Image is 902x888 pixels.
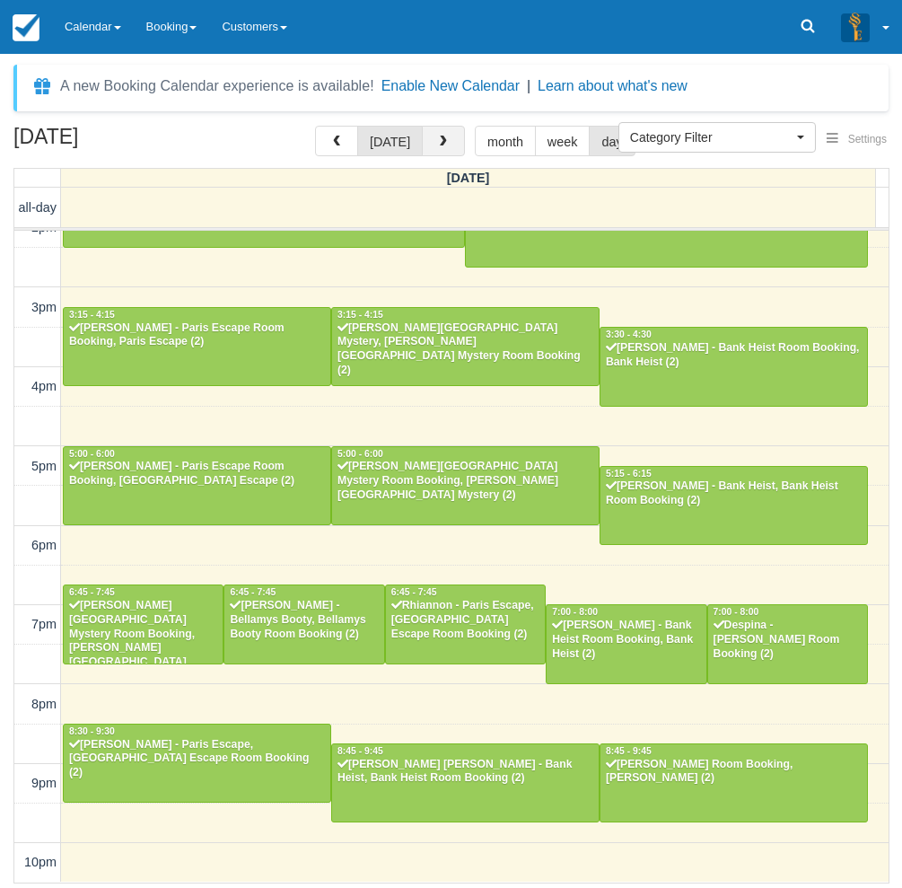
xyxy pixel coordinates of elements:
a: 7:00 - 8:00Despina - [PERSON_NAME] Room Booking (2) [707,604,868,683]
a: 6:45 - 7:45[PERSON_NAME] - Bellamys Booty, Bellamys Booty Room Booking (2) [223,585,384,664]
div: Despina - [PERSON_NAME] Room Booking (2) [713,619,863,662]
span: 7:00 - 8:00 [714,607,759,617]
a: 7:00 - 8:00[PERSON_NAME] - Bank Heist Room Booking, Bank Heist (2) [546,604,706,683]
span: 5:00 - 6:00 [69,449,115,459]
span: Category Filter [630,128,793,146]
button: Category Filter [618,122,816,153]
div: A new Booking Calendar experience is available! [60,75,374,97]
span: 7pm [31,617,57,631]
a: 8:45 - 9:45[PERSON_NAME] Room Booking, [PERSON_NAME] (2) [600,743,868,822]
div: [PERSON_NAME] - Paris Escape, [GEOGRAPHIC_DATA] Escape Room Booking (2) [68,738,326,781]
div: [PERSON_NAME] [PERSON_NAME] - Bank Heist, Bank Heist Room Booking (2) [337,758,594,787]
button: day [589,126,635,156]
a: 6:45 - 7:45[PERSON_NAME][GEOGRAPHIC_DATA] Mystery Room Booking, [PERSON_NAME][GEOGRAPHIC_DATA] My... [63,585,223,664]
a: 3:15 - 4:15[PERSON_NAME] - Paris Escape Room Booking, Paris Escape (2) [63,307,331,386]
span: 8pm [31,697,57,711]
span: all-day [19,200,57,215]
button: Enable New Calendar [381,77,520,95]
span: 7:00 - 8:00 [552,607,598,617]
span: 3:30 - 4:30 [606,330,652,339]
img: A3 [841,13,870,41]
div: [PERSON_NAME][GEOGRAPHIC_DATA] Mystery Room Booking, [PERSON_NAME][GEOGRAPHIC_DATA] Mystery (2) [337,460,594,503]
span: [DATE] [447,171,490,185]
button: Settings [816,127,898,153]
span: 9pm [31,776,57,790]
span: Settings [848,133,887,145]
a: 8:30 - 9:30[PERSON_NAME] - Paris Escape, [GEOGRAPHIC_DATA] Escape Room Booking (2) [63,724,331,803]
span: 6:45 - 7:45 [391,587,437,597]
a: 3:30 - 4:30[PERSON_NAME] - Bank Heist Room Booking, Bank Heist (2) [600,327,868,406]
button: week [535,126,591,156]
span: 6:45 - 7:45 [69,587,115,597]
div: [PERSON_NAME] - Bellamys Booty, Bellamys Booty Room Booking (2) [229,599,379,642]
div: [PERSON_NAME] - Bank Heist Room Booking, Bank Heist (2) [605,341,863,370]
button: month [475,126,536,156]
span: 4pm [31,379,57,393]
span: 6:45 - 7:45 [230,587,276,597]
div: [PERSON_NAME] - Bank Heist Room Booking, Bank Heist (2) [551,619,701,662]
span: 6pm [31,538,57,552]
div: [PERSON_NAME] - Paris Escape Room Booking, [GEOGRAPHIC_DATA] Escape (2) [68,460,326,488]
span: 3pm [31,300,57,314]
h2: [DATE] [13,126,241,159]
a: 5:15 - 6:15[PERSON_NAME] - Bank Heist, Bank Heist Room Booking (2) [600,466,868,545]
span: 5:15 - 6:15 [606,469,652,479]
a: Learn about what's new [538,78,687,93]
div: [PERSON_NAME] - Paris Escape Room Booking, Paris Escape (2) [68,321,326,350]
span: | [527,78,530,93]
span: 8:45 - 9:45 [337,746,383,756]
div: [PERSON_NAME] Room Booking, [PERSON_NAME] (2) [605,758,863,787]
span: 10pm [24,855,57,869]
a: 6:45 - 7:45Rhiannon - Paris Escape, [GEOGRAPHIC_DATA] Escape Room Booking (2) [385,585,546,664]
a: 8:45 - 9:45[PERSON_NAME] [PERSON_NAME] - Bank Heist, Bank Heist Room Booking (2) [331,743,600,822]
div: [PERSON_NAME] - Bank Heist, Bank Heist Room Booking (2) [605,479,863,508]
a: 5:00 - 6:00[PERSON_NAME][GEOGRAPHIC_DATA] Mystery Room Booking, [PERSON_NAME][GEOGRAPHIC_DATA] My... [331,446,600,525]
div: Rhiannon - Paris Escape, [GEOGRAPHIC_DATA] Escape Room Booking (2) [390,599,540,642]
span: 8:45 - 9:45 [606,746,652,756]
a: 5:00 - 6:00[PERSON_NAME] - Paris Escape Room Booking, [GEOGRAPHIC_DATA] Escape (2) [63,446,331,525]
span: 5pm [31,459,57,473]
div: [PERSON_NAME][GEOGRAPHIC_DATA] Mystery Room Booking, [PERSON_NAME][GEOGRAPHIC_DATA] Mystery (2) [68,599,218,684]
span: 5:00 - 6:00 [337,449,383,459]
span: 3:15 - 4:15 [337,310,383,320]
div: [PERSON_NAME][GEOGRAPHIC_DATA] Mystery, [PERSON_NAME][GEOGRAPHIC_DATA] Mystery Room Booking (2) [337,321,594,379]
span: 3:15 - 4:15 [69,310,115,320]
a: 3:15 - 4:15[PERSON_NAME][GEOGRAPHIC_DATA] Mystery, [PERSON_NAME][GEOGRAPHIC_DATA] Mystery Room Bo... [331,307,600,386]
span: 8:30 - 9:30 [69,726,115,736]
img: checkfront-main-nav-mini-logo.png [13,14,39,41]
button: [DATE] [357,126,423,156]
